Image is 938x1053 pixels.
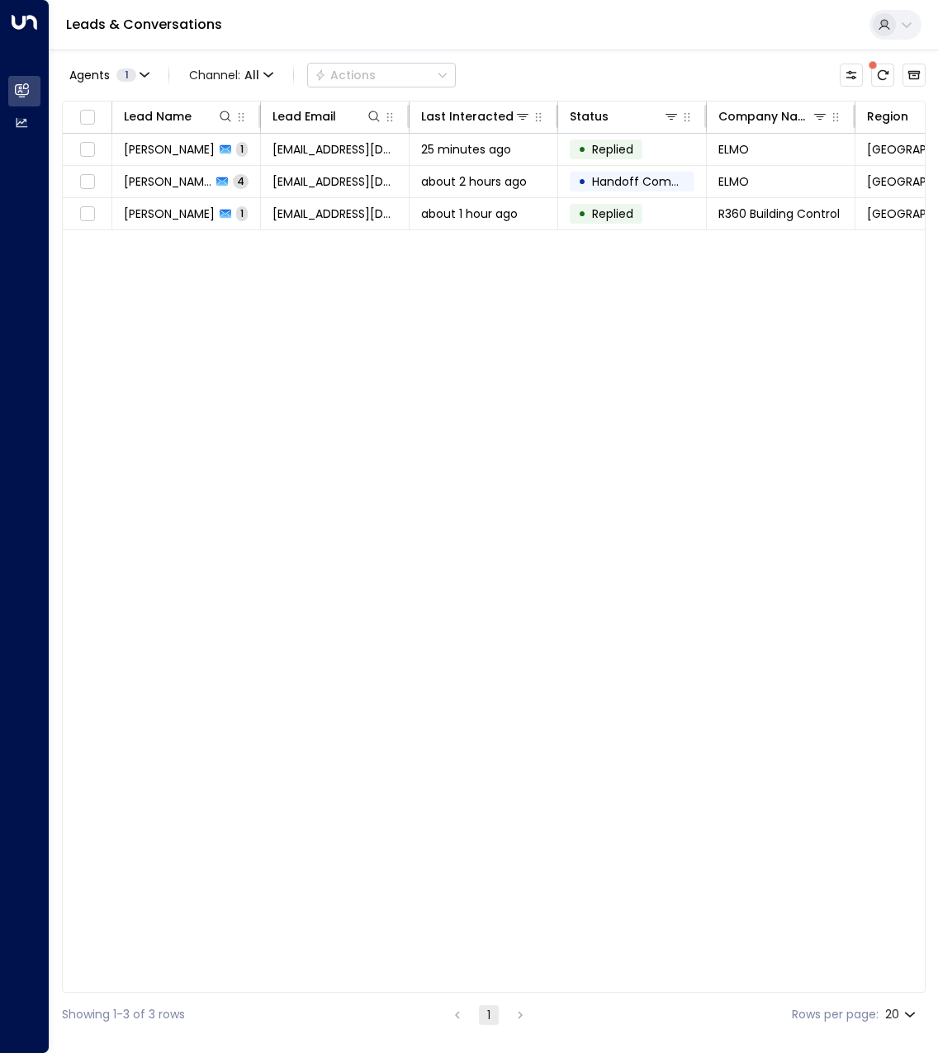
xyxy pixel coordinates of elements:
button: Archived Leads [902,64,926,87]
div: Last Interacted [421,106,514,126]
span: emma.chandler95@outlook.com [272,173,397,190]
span: emma.chandler95@outlook.com [272,141,397,158]
div: Lead Name [124,106,192,126]
div: Actions [315,68,376,83]
div: Showing 1-3 of 3 rows [62,1006,185,1023]
div: Status [570,106,680,126]
span: Emma Chandler [124,173,211,190]
span: Replied [592,141,633,158]
span: 1 [236,206,248,220]
div: Company Name [718,106,812,126]
div: • [578,168,586,196]
span: 1 [116,68,136,82]
div: Company Name [718,106,828,126]
button: Actions [307,63,456,87]
span: Replied [592,205,633,222]
span: about 2 hours ago [421,173,527,190]
span: Emma Chandler [124,141,215,158]
span: martinsmith@r360group.com [272,205,397,222]
span: Channel: [182,64,280,87]
span: Toggle select row [77,139,97,160]
div: Region [867,106,908,126]
span: Toggle select row [77,204,97,224]
div: Status [570,106,609,126]
div: Lead Email [272,106,336,126]
span: Toggle select row [77,172,97,192]
div: Lead Name [124,106,234,126]
button: page 1 [479,1005,499,1025]
span: 4 [233,174,249,188]
div: • [578,135,586,163]
span: Toggle select all [77,107,97,128]
div: • [578,200,586,228]
div: 20 [885,1003,919,1027]
span: All [244,68,259,82]
button: Agents1 [62,64,155,87]
nav: pagination navigation [447,1004,531,1025]
a: Leads & Conversations [66,15,222,34]
span: There are new threads available. Refresh the grid to view the latest updates. [871,64,894,87]
button: Channel:All [182,64,280,87]
label: Rows per page: [792,1006,879,1023]
span: Agents [69,69,110,81]
span: 25 minutes ago [421,141,511,158]
div: Last Interacted [421,106,531,126]
span: ELMO [718,141,749,158]
span: R360 Building Control [718,205,840,222]
span: 1 [236,142,248,156]
span: about 1 hour ago [421,205,518,222]
div: Button group with a nested menu [307,63,456,87]
span: Handoff Completed [592,173,708,190]
button: Customize [840,64,863,87]
span: ELMO [718,173,749,190]
span: Martin Smith [124,205,215,222]
div: Lead Email [272,106,382,126]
